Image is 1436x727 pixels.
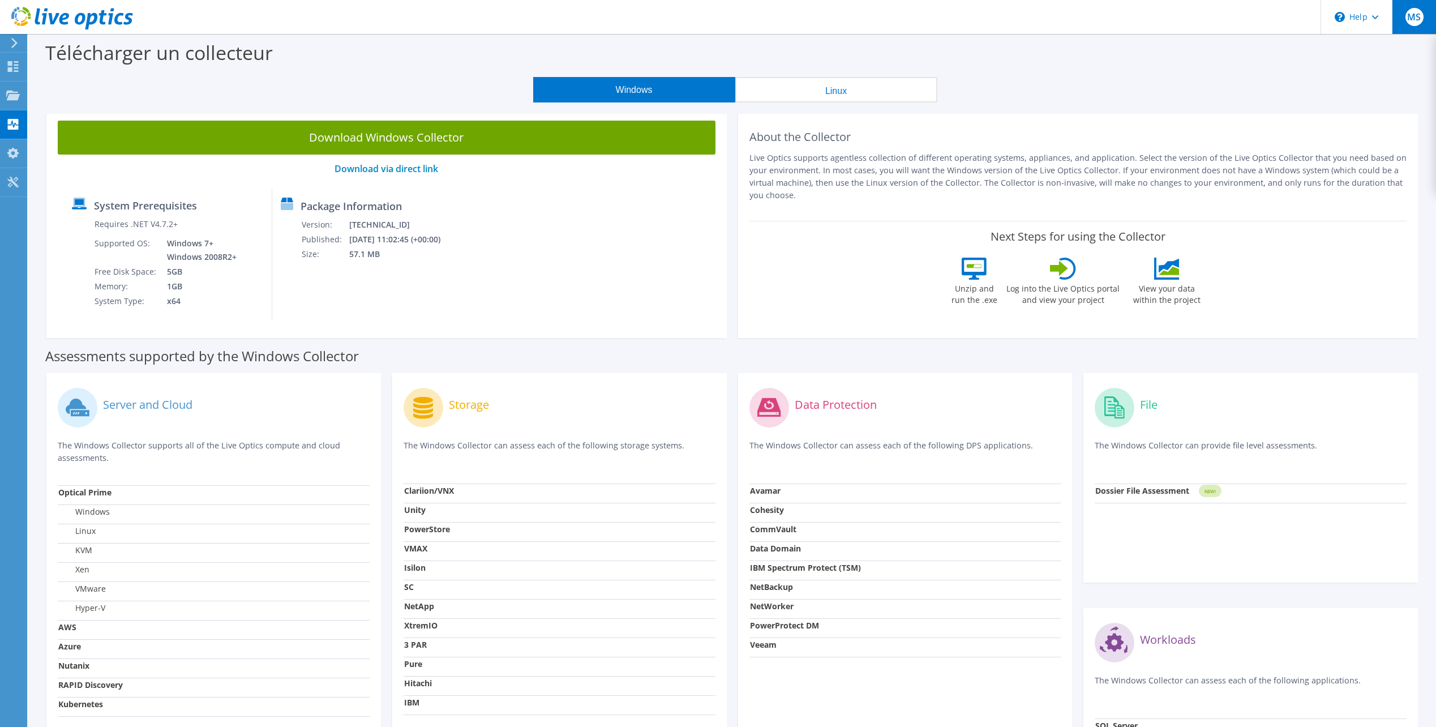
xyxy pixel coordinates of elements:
strong: Azure [58,641,81,652]
strong: SC [404,581,414,592]
strong: Clariion/VNX [404,485,454,496]
td: x64 [158,294,239,309]
strong: Pure [404,658,422,669]
label: VMware [58,583,106,595]
label: Workloads [1140,634,1196,645]
strong: Optical Prime [58,487,112,498]
strong: Isilon [404,562,426,573]
label: Log into the Live Optics portal and view your project [1006,280,1120,306]
strong: NetWorker [750,601,794,611]
label: Linux [58,525,96,537]
label: Xen [58,564,89,575]
p: The Windows Collector can assess each of the following storage systems. [404,439,715,463]
label: Next Steps for using the Collector [991,230,1165,243]
strong: 3 PAR [404,639,427,650]
a: Download Windows Collector [58,121,715,155]
td: System Type: [94,294,158,309]
strong: Hitachi [404,678,432,688]
strong: Unity [404,504,426,515]
label: KVM [58,545,92,556]
label: Hyper-V [58,602,105,614]
td: Supported OS: [94,236,158,264]
td: Published: [301,232,349,247]
td: Size: [301,247,349,262]
label: Télécharger un collecteur [45,40,273,66]
label: Storage [449,399,489,410]
strong: Data Domain [750,543,801,554]
label: File [1140,399,1158,410]
strong: NetBackup [750,581,793,592]
label: Unzip and run the .exe [948,280,1000,306]
strong: Veeam [750,639,777,650]
strong: NetApp [404,601,434,611]
strong: IBM [404,697,419,708]
strong: Dossier File Assessment [1095,485,1189,496]
label: Windows [58,506,110,518]
td: Free Disk Space: [94,264,158,279]
p: Live Optics supports agentless collection of different operating systems, appliances, and applica... [749,152,1407,202]
strong: AWS [58,622,76,632]
svg: \n [1335,12,1345,22]
strong: RAPID Discovery [58,679,123,690]
strong: CommVault [750,524,796,534]
label: Data Protection [795,399,877,410]
td: 57.1 MB [349,247,455,262]
strong: Cohesity [750,504,784,515]
p: The Windows Collector supports all of the Live Optics compute and cloud assessments. [58,439,370,464]
strong: IBM Spectrum Protect (TSM) [750,562,861,573]
span: MS [1405,8,1424,26]
strong: XtremIO [404,620,438,631]
label: View your data within the project [1126,280,1207,306]
p: The Windows Collector can assess each of the following DPS applications. [749,439,1061,463]
h2: About the Collector [749,130,1407,144]
label: Requires .NET V4.7.2+ [95,219,178,230]
td: [TECHNICAL_ID] [349,217,455,232]
tspan: NEW! [1204,488,1216,494]
strong: PowerProtect DM [750,620,819,631]
label: Server and Cloud [103,399,192,410]
strong: VMAX [404,543,427,554]
td: Version: [301,217,349,232]
a: Download via direct link [335,162,438,175]
td: Memory: [94,279,158,294]
td: Windows 7+ Windows 2008R2+ [158,236,239,264]
button: Linux [735,77,937,102]
strong: PowerStore [404,524,450,534]
strong: Kubernetes [58,699,103,709]
td: 5GB [158,264,239,279]
label: System Prerequisites [94,200,197,211]
p: The Windows Collector can assess each of the following applications. [1095,674,1407,698]
td: 1GB [158,279,239,294]
p: The Windows Collector can provide file level assessments. [1095,439,1407,463]
label: Assessments supported by the Windows Collector [45,350,359,362]
td: [DATE] 11:02:45 (+00:00) [349,232,455,247]
label: Package Information [301,200,402,212]
strong: Avamar [750,485,781,496]
button: Windows [533,77,735,102]
strong: Nutanix [58,660,89,671]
